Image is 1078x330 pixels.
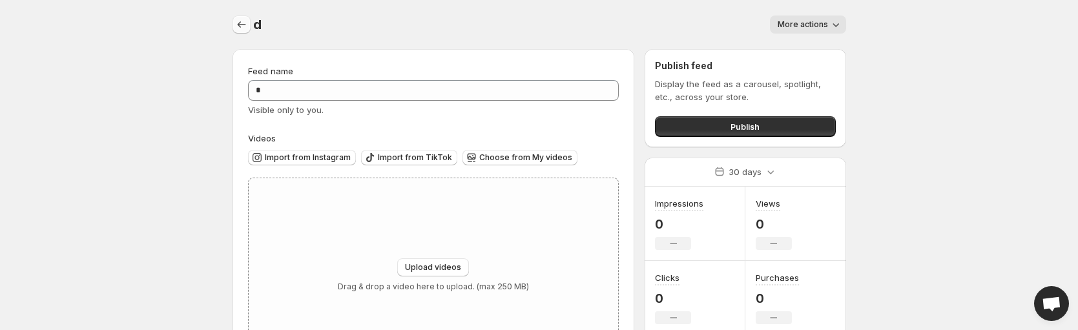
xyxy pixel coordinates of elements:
button: Upload videos [397,258,469,276]
p: Display the feed as a carousel, spotlight, etc., across your store. [655,77,835,103]
button: Settings [233,15,251,34]
h3: Impressions [655,197,703,210]
button: More actions [770,15,846,34]
span: Import from Instagram [265,152,351,163]
button: Choose from My videos [462,150,577,165]
span: Choose from My videos [479,152,572,163]
span: d [253,17,262,32]
span: More actions [778,19,828,30]
p: 0 [756,216,792,232]
button: Publish [655,116,835,137]
h3: Views [756,197,780,210]
span: Import from TikTok [378,152,452,163]
p: 0 [655,291,691,306]
span: Feed name [248,66,293,76]
p: 0 [655,216,703,232]
h3: Purchases [756,271,799,284]
h2: Publish feed [655,59,835,72]
span: Videos [248,133,276,143]
h3: Clicks [655,271,679,284]
span: Visible only to you. [248,105,324,115]
a: Open chat [1034,286,1069,321]
p: 30 days [729,165,762,178]
p: Drag & drop a video here to upload. (max 250 MB) [338,282,529,292]
button: Import from Instagram [248,150,356,165]
button: Import from TikTok [361,150,457,165]
span: Publish [731,120,760,133]
span: Upload videos [405,262,461,273]
p: 0 [756,291,799,306]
